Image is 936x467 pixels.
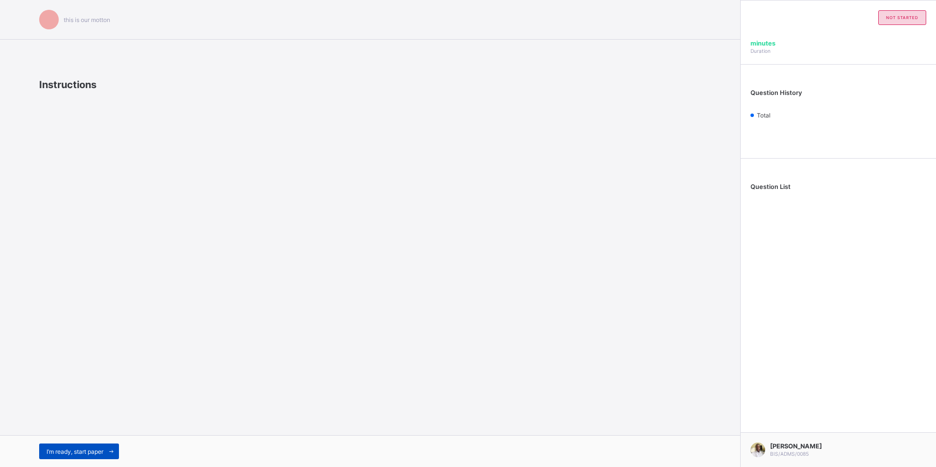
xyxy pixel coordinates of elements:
[757,112,771,119] span: Total
[750,48,771,54] span: Duration
[750,183,791,190] span: Question List
[770,443,822,450] span: [PERSON_NAME]
[770,451,809,457] span: BIS/ADMS/0085
[39,79,96,91] span: Instructions
[47,448,103,455] span: I’m ready, start paper
[750,89,802,96] span: Question History
[886,15,918,20] span: not started
[64,16,110,23] span: this is our motton
[750,40,775,47] span: minutes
